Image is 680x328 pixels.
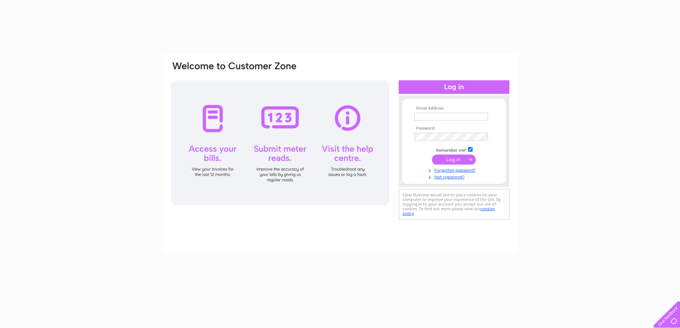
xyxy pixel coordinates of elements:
[414,173,495,180] a: Not registered?
[399,189,509,220] div: Clear Business would like to place cookies on your computer to improve your experience of the sit...
[413,126,495,131] th: Password:
[413,106,495,111] th: Email Address:
[413,146,495,153] td: Remember me?
[403,206,495,216] a: cookies policy
[414,166,495,173] a: Forgotten password?
[432,155,476,165] input: Submit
